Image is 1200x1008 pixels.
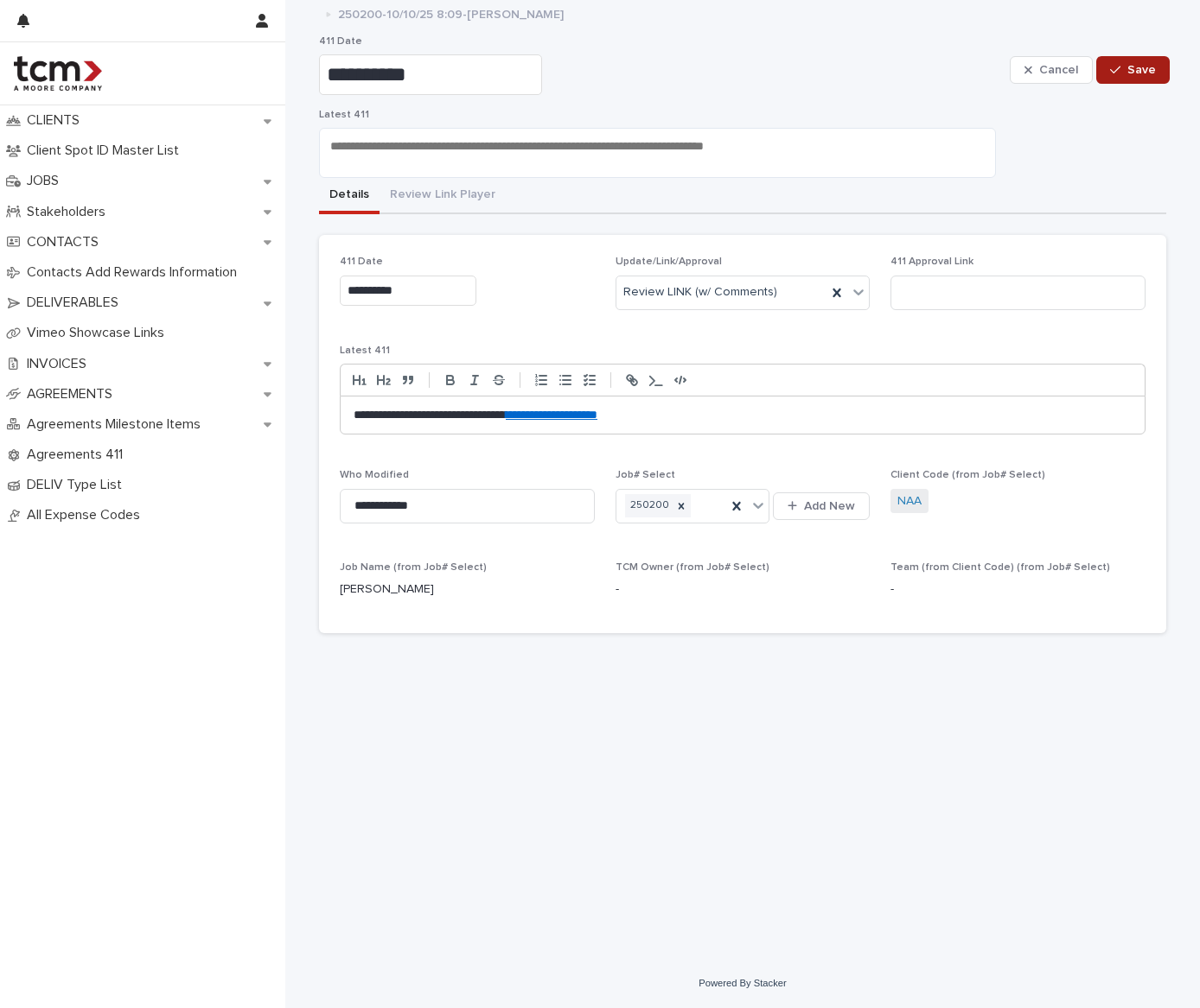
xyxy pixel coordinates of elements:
[20,264,251,281] p: Contacts Add Rewards Information
[20,416,214,433] p: Agreements Milestone Items
[319,110,369,120] span: Latest 411
[340,580,595,599] p: [PERSON_NAME]
[616,257,722,267] span: Update/Link/Approval
[20,356,100,372] p: INVOICES
[340,562,487,573] span: Job Name (from Job# Select)
[1127,64,1156,76] span: Save
[890,257,973,267] span: 411 Approval Link
[14,56,102,91] img: 4hMmSqQkux38exxPVZHQ
[623,283,777,301] span: Review LINK (w/ Comments)
[890,470,1045,480] span: Client Code (from Job# Select)
[616,562,769,573] span: TCM Owner (from Job# Select)
[20,112,93,129] p: CLIENTS
[773,492,870,520] button: Add New
[20,204,119,220] p: Stakeholders
[1039,64,1078,76] span: Cancel
[616,580,871,599] p: -
[625,494,672,517] div: 250200
[699,978,786,988] a: Powered By Stacker
[1010,56,1093,84] button: Cancel
[897,492,922,510] a: NAA
[890,562,1110,573] span: Team (from Client Code) (from Job# Select)
[20,143,193,159] p: Client Spot ID Master List
[20,173,73,189] p: JOBS
[340,470,409,480] span: Who Modified
[1096,56,1170,84] button: Save
[380,178,506,214] button: Review Link Player
[20,477,136,493] p: DELIV Type List
[616,470,675,480] span: Job# Select
[20,295,132,311] p: DELIVERABLES
[20,447,137,463] p: Agreements 411
[340,257,383,267] span: 411 Date
[20,386,126,403] p: AGREEMENTS
[20,325,178,341] p: Vimeo Showcase Links
[20,234,112,250] p: CONTACTS
[338,3,564,22] p: 250200-10/10/25 8:09-[PERSON_NAME]
[890,580,1146,599] p: -
[20,507,154,523] p: All Expense Codes
[804,500,855,512] span: Add New
[319,36,362,47] span: 411 Date
[340,346,390,356] span: Latest 411
[319,178,380,214] button: Details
